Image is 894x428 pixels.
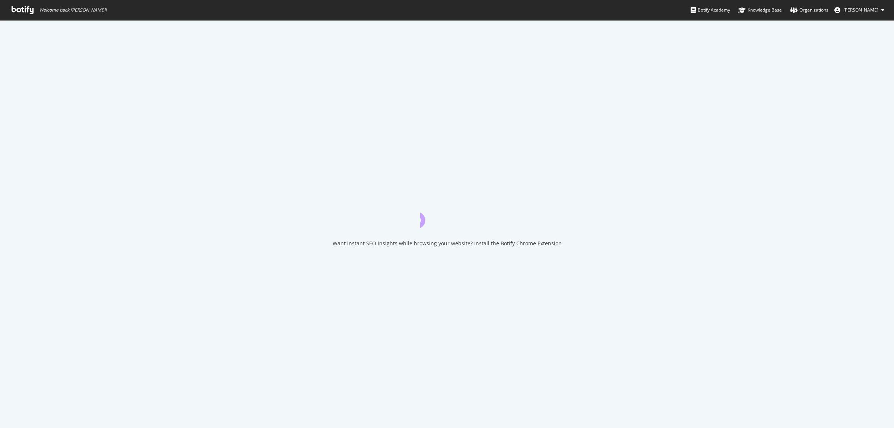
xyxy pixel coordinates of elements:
[39,7,107,13] span: Welcome back, [PERSON_NAME] !
[828,4,890,16] button: [PERSON_NAME]
[333,240,562,247] div: Want instant SEO insights while browsing your website? Install the Botify Chrome Extension
[843,7,878,13] span: Heimerl Marlon
[691,6,730,14] div: Botify Academy
[790,6,828,14] div: Organizations
[738,6,782,14] div: Knowledge Base
[420,201,474,228] div: animation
